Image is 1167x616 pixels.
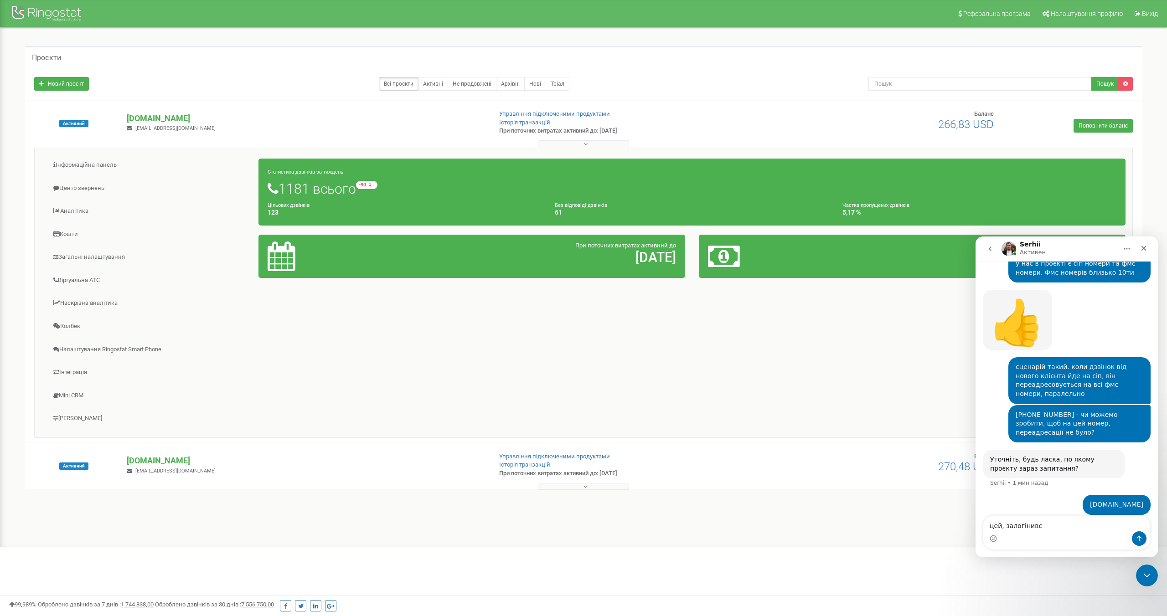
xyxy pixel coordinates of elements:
a: Загальні налаштування [41,246,259,268]
a: Mini CRM [41,385,259,407]
a: Всі проєкти [379,77,418,91]
h4: 5,17 % [842,209,1116,216]
a: Інформаційна панель [41,154,259,176]
a: Архівні [496,77,525,91]
a: Новий проєкт [34,77,89,91]
a: Наскрізна аналітика [41,292,259,314]
h4: 123 [268,209,542,216]
a: Тріал [546,77,569,91]
a: Налаштування Ringostat Smart Phone [41,339,259,361]
a: Історія транзакцій [499,119,550,126]
small: Частка пропущених дзвінків [842,202,909,208]
span: [EMAIL_ADDRESS][DOMAIN_NAME] [135,125,216,131]
p: [DOMAIN_NAME] [127,113,484,124]
p: При поточних витратах активний до: [DATE] [499,127,764,135]
a: Не продовжені [448,77,496,91]
span: При поточних витратах активний до [575,242,676,249]
span: [EMAIL_ADDRESS][DOMAIN_NAME] [135,468,216,474]
h4: 61 [555,209,829,216]
a: Управління підключеними продуктами [499,453,610,460]
p: [DOMAIN_NAME] [127,455,484,467]
a: [PERSON_NAME] [41,407,259,430]
a: Інтеграція [41,361,259,384]
span: Баланс [974,110,994,117]
iframe: Intercom live chat [976,236,1158,557]
a: Управління підключеними продуктами [499,110,610,117]
h2: 266,83 $ [849,250,1116,265]
a: Поповнити баланс [1074,119,1133,133]
span: Баланс [974,453,994,460]
a: Віртуальна АТС [41,269,259,292]
a: Нові [524,77,546,91]
span: Вихід [1142,10,1158,17]
a: Центр звернень [41,177,259,200]
span: 270,48 USD [938,460,994,473]
span: 266,83 USD [938,118,994,131]
iframe: Intercom live chat [1136,565,1158,586]
h2: [DATE] [408,250,676,265]
a: Історія транзакцій [499,461,550,468]
a: Аналiтика [41,200,259,222]
small: -90 [356,181,377,189]
h5: Проєкти [32,54,61,62]
span: Активний [59,120,88,127]
span: Активний [59,462,88,470]
span: Налаштування профілю [1051,10,1123,17]
a: Активні [418,77,448,91]
small: Статистика дзвінків за тиждень [268,169,343,175]
p: При поточних витратах активний до: [DATE] [499,469,764,478]
button: Пошук [1091,77,1119,91]
small: Без відповіді дзвінків [555,202,607,208]
a: Кошти [41,223,259,246]
input: Пошук [868,77,1092,91]
h1: 1181 всього [268,181,1116,196]
small: Цільових дзвінків [268,202,310,208]
span: Реферальна програма [963,10,1031,17]
a: Колбек [41,315,259,338]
